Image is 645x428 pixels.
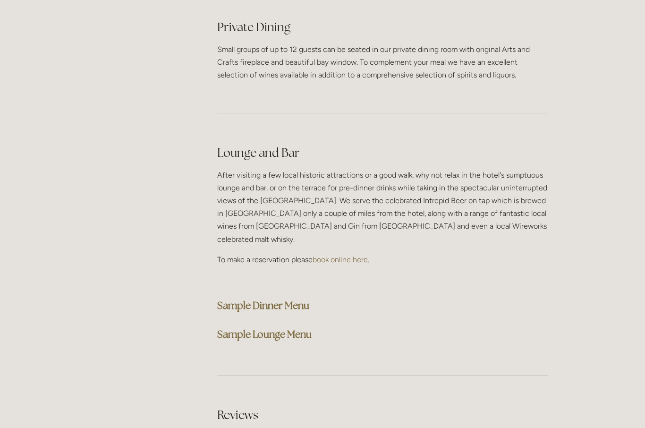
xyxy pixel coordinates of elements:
h2: Reviews [217,407,548,423]
a: Sample Dinner Menu [217,299,309,312]
p: After visiting a few local historic attractions or a good walk, why not relax in the hotel's sump... [217,169,548,246]
a: Sample Lounge Menu [217,328,312,341]
a: book online here [313,255,368,264]
p: Small groups of up to 12 guests can be seated in our private dining room with original Arts and C... [217,43,548,82]
h2: Lounge and Bar [217,145,548,161]
h2: Private Dining [217,19,548,35]
p: To make a reservation please . [217,253,548,266]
